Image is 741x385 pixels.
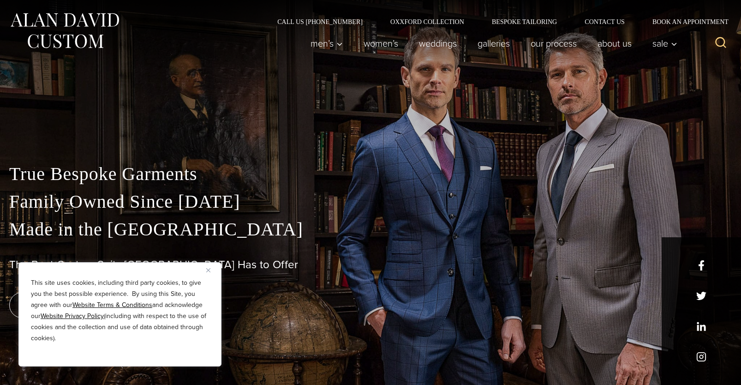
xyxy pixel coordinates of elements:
span: Men’s [311,39,343,48]
p: This site uses cookies, including third party cookies, to give you the best possible experience. ... [31,277,209,344]
h1: The Best Custom Suits [GEOGRAPHIC_DATA] Has to Offer [9,258,732,271]
a: Galleries [467,34,520,53]
p: True Bespoke Garments Family Owned Since [DATE] Made in the [GEOGRAPHIC_DATA] [9,160,732,243]
a: Website Privacy Policy [41,311,104,321]
a: weddings [409,34,467,53]
a: About Us [587,34,642,53]
span: Sale [652,39,677,48]
img: Alan David Custom [9,10,120,51]
a: Book an Appointment [639,18,732,25]
a: Oxxford Collection [376,18,478,25]
a: Call Us [PHONE_NUMBER] [263,18,376,25]
img: Close [206,268,210,272]
a: Bespoke Tailoring [478,18,571,25]
a: book an appointment [9,292,138,318]
nav: Primary Navigation [300,34,682,53]
a: Women’s [353,34,409,53]
button: View Search Form [710,32,732,54]
a: Contact Us [571,18,639,25]
button: Close [206,265,217,276]
a: Our Process [520,34,587,53]
nav: Secondary Navigation [263,18,732,25]
a: Website Terms & Conditions [72,300,152,310]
